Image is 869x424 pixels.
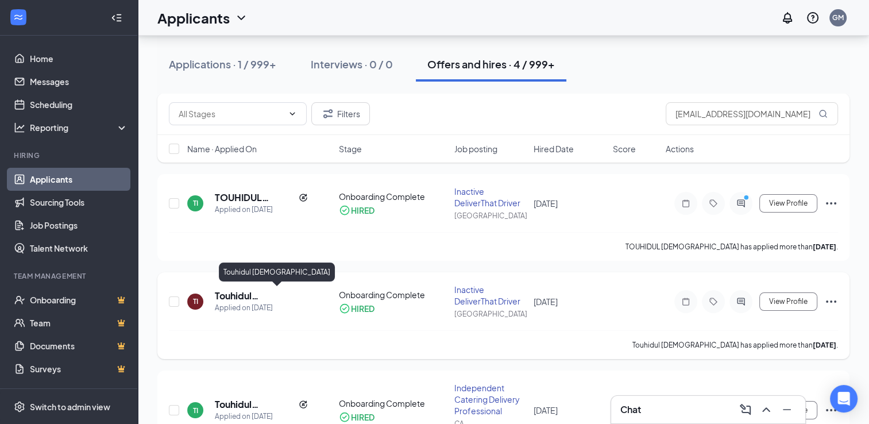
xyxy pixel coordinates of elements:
span: [DATE] [534,405,558,415]
input: All Stages [179,107,283,120]
svg: Filter [321,107,335,121]
span: View Profile [769,199,808,207]
svg: PrimaryDot [741,194,755,203]
a: Applicants [30,168,128,191]
span: [DATE] [534,296,558,307]
svg: Ellipses [824,295,838,309]
svg: CheckmarkCircle [339,205,350,216]
span: [DATE] [534,198,558,209]
b: [DATE] [813,242,836,251]
svg: ChevronDown [288,109,297,118]
span: Hired Date [534,143,574,155]
div: TI [193,198,198,208]
b: [DATE] [813,341,836,349]
div: Inactive DeliverThat Driver [454,284,527,307]
span: View Profile [769,298,808,306]
svg: Tag [706,199,720,208]
span: Score [613,143,636,155]
h5: Touhidul [DEMOGRAPHIC_DATA] [215,290,308,302]
h3: Chat [620,403,641,416]
svg: CheckmarkCircle [339,411,350,423]
input: Search in offers and hires [666,102,838,125]
div: Independent Catering Delivery Professional [454,382,527,417]
svg: Tag [706,297,720,306]
svg: ComposeMessage [739,403,752,417]
a: Sourcing Tools [30,191,128,214]
svg: ChevronDown [234,11,248,25]
svg: Notifications [781,11,794,25]
div: TI [193,406,198,415]
a: TeamCrown [30,311,128,334]
svg: WorkstreamLogo [13,11,24,23]
svg: CheckmarkCircle [339,303,350,314]
h5: Touhidul [DEMOGRAPHIC_DATA] [215,398,294,411]
div: Reporting [30,122,129,133]
a: Job Postings [30,214,128,237]
div: [GEOGRAPHIC_DATA] [454,309,527,319]
svg: Collapse [111,12,122,24]
span: Actions [666,143,694,155]
div: Interviews · 0 / 0 [311,57,393,71]
div: Onboarding Complete [339,191,447,202]
svg: Note [679,297,693,306]
div: Onboarding Complete [339,398,447,409]
div: GM [832,13,844,22]
div: Inactive DeliverThat Driver [454,186,527,209]
a: Scheduling [30,93,128,116]
div: Applications · 1 / 999+ [169,57,276,71]
svg: Minimize [780,403,794,417]
svg: QuestionInfo [806,11,820,25]
div: TI [193,296,198,306]
svg: Analysis [14,122,25,133]
p: Touhidul [DEMOGRAPHIC_DATA] has applied more than . [632,340,838,350]
div: Hiring [14,151,126,160]
span: Stage [339,143,362,155]
svg: Ellipses [824,403,838,417]
div: [GEOGRAPHIC_DATA] [454,211,527,221]
svg: Note [679,199,693,208]
button: ComposeMessage [736,400,755,419]
div: Open Intercom Messenger [830,385,858,413]
div: Switch to admin view [30,401,110,413]
svg: Reapply [299,193,308,202]
a: Messages [30,70,128,93]
h1: Applicants [157,8,230,28]
svg: Settings [14,401,25,413]
button: Filter Filters [311,102,370,125]
svg: ActiveChat [734,297,748,306]
div: Touhidul [DEMOGRAPHIC_DATA] [219,263,335,282]
svg: ActiveChat [734,199,748,208]
svg: Ellipses [824,196,838,210]
div: Applied on [DATE] [215,204,308,215]
svg: MagnifyingGlass [818,109,828,118]
button: ChevronUp [757,400,775,419]
h5: TOUHIDUL [DEMOGRAPHIC_DATA] [215,191,294,204]
a: OnboardingCrown [30,288,128,311]
button: View Profile [759,194,817,213]
a: SurveysCrown [30,357,128,380]
a: DocumentsCrown [30,334,128,357]
button: Minimize [778,400,796,419]
span: Name · Applied On [187,143,257,155]
div: HIRED [351,205,374,216]
a: Home [30,47,128,70]
svg: ChevronUp [759,403,773,417]
p: TOUHIDUL [DEMOGRAPHIC_DATA] has applied more than . [625,242,838,252]
div: Onboarding Complete [339,289,447,300]
a: Talent Network [30,237,128,260]
div: Team Management [14,271,126,281]
div: HIRED [351,411,374,423]
div: Applied on [DATE] [215,411,308,422]
svg: Reapply [299,400,308,409]
div: Offers and hires · 4 / 999+ [427,57,555,71]
div: Applied on [DATE] [215,302,308,314]
button: View Profile [759,292,817,311]
div: HIRED [351,303,374,314]
span: Job posting [454,143,497,155]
